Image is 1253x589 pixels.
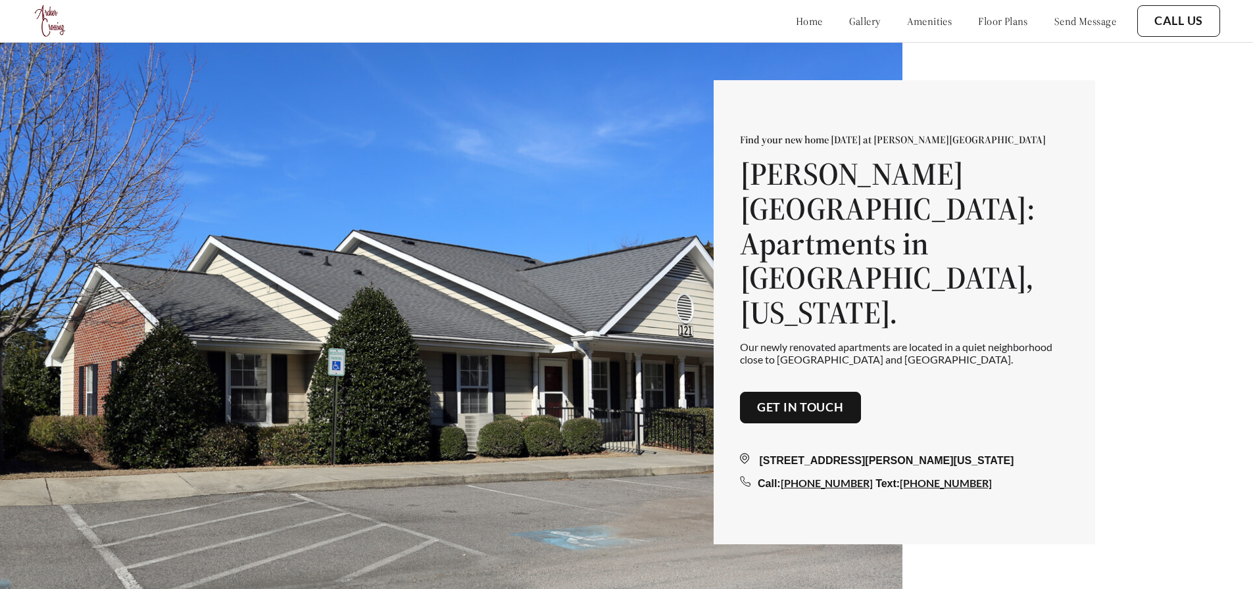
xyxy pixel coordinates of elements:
[900,477,992,489] a: [PHONE_NUMBER]
[1137,5,1220,37] button: Call Us
[740,133,1069,146] p: Find your new home [DATE] at [PERSON_NAME][GEOGRAPHIC_DATA]
[978,14,1028,28] a: floor plans
[1054,14,1116,28] a: send message
[740,156,1069,330] h1: [PERSON_NAME][GEOGRAPHIC_DATA]: Apartments in [GEOGRAPHIC_DATA], [US_STATE].
[875,478,900,489] span: Text:
[33,3,68,39] img: logo.png
[907,14,952,28] a: amenities
[781,477,873,489] a: [PHONE_NUMBER]
[796,14,823,28] a: home
[740,392,861,423] button: Get in touch
[740,341,1069,365] p: Our newly renovated apartments are located in a quiet neighborhood close to [GEOGRAPHIC_DATA] and...
[1154,14,1203,28] a: Call Us
[740,453,1069,469] div: [STREET_ADDRESS][PERSON_NAME][US_STATE]
[849,14,881,28] a: gallery
[758,478,781,489] span: Call:
[757,400,844,415] a: Get in touch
